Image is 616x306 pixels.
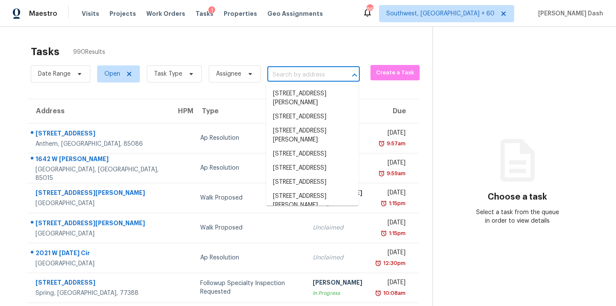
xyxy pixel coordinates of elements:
[31,47,59,56] h2: Tasks
[385,139,406,148] div: 9:57am
[36,259,163,268] div: [GEOGRAPHIC_DATA]
[378,169,385,178] img: Overdue Alarm Icon
[36,129,163,140] div: [STREET_ADDRESS]
[73,48,105,56] span: 990 Results
[380,229,387,238] img: Overdue Alarm Icon
[488,193,547,201] h3: Choose a task
[208,6,215,15] div: 1
[154,70,182,78] span: Task Type
[376,248,406,259] div: [DATE]
[266,87,358,110] li: [STREET_ADDRESS][PERSON_NAME]
[36,155,163,165] div: 1642 W [PERSON_NAME]
[267,9,323,18] span: Geo Assignments
[36,199,163,208] div: [GEOGRAPHIC_DATA]
[195,11,213,17] span: Tasks
[313,289,362,297] div: In Progress
[266,110,358,124] li: [STREET_ADDRESS]
[535,9,603,18] span: [PERSON_NAME] Dash
[349,69,361,81] button: Close
[266,147,358,161] li: [STREET_ADDRESS]
[104,70,120,78] span: Open
[36,188,163,199] div: [STREET_ADDRESS][PERSON_NAME]
[38,70,71,78] span: Date Range
[387,199,406,208] div: 1:15pm
[36,140,163,148] div: Anthem, [GEOGRAPHIC_DATA], 85086
[267,68,336,82] input: Search by address
[375,259,382,268] img: Overdue Alarm Icon
[313,253,362,262] div: Unclaimed
[36,165,163,182] div: [GEOGRAPHIC_DATA], [GEOGRAPHIC_DATA], 85015
[378,139,385,148] img: Overdue Alarm Icon
[376,129,406,139] div: [DATE]
[376,218,406,229] div: [DATE]
[146,9,185,18] span: Work Orders
[110,9,136,18] span: Projects
[216,70,241,78] span: Assignee
[376,188,406,199] div: [DATE]
[82,9,99,18] span: Visits
[36,229,163,238] div: [GEOGRAPHIC_DATA]
[29,9,57,18] span: Maestro
[380,199,387,208] img: Overdue Alarm Icon
[386,9,495,18] span: Southwest, [GEOGRAPHIC_DATA] + 60
[200,279,299,296] div: Followup Specialty Inspection Requested
[200,194,299,202] div: Walk Proposed
[369,99,419,123] th: Due
[200,253,299,262] div: Ap Resolution
[200,134,299,142] div: Ap Resolution
[382,289,406,297] div: 10:08am
[382,259,406,268] div: 12:30pm
[376,278,406,289] div: [DATE]
[224,9,257,18] span: Properties
[36,278,163,289] div: [STREET_ADDRESS]
[376,159,406,169] div: [DATE]
[370,65,420,80] button: Create a Task
[475,208,560,225] div: Select a task from the queue in order to view details
[266,124,358,147] li: [STREET_ADDRESS][PERSON_NAME]
[36,289,163,297] div: Spring, [GEOGRAPHIC_DATA], 77388
[169,99,193,123] th: HPM
[266,161,358,175] li: [STREET_ADDRESS]
[200,164,299,172] div: Ap Resolution
[36,249,163,259] div: 2021 W [DATE] Cir
[313,278,362,289] div: [PERSON_NAME]
[266,175,358,189] li: [STREET_ADDRESS]
[200,224,299,232] div: Walk Proposed
[266,189,358,212] li: [STREET_ADDRESS][PERSON_NAME]
[313,224,362,232] div: Unclaimed
[193,99,306,123] th: Type
[36,219,163,229] div: [STREET_ADDRESS][PERSON_NAME]
[385,169,406,178] div: 9:59am
[375,289,382,297] img: Overdue Alarm Icon
[375,68,415,78] span: Create a Task
[27,99,169,123] th: Address
[367,5,373,14] div: 862
[387,229,406,238] div: 1:15pm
